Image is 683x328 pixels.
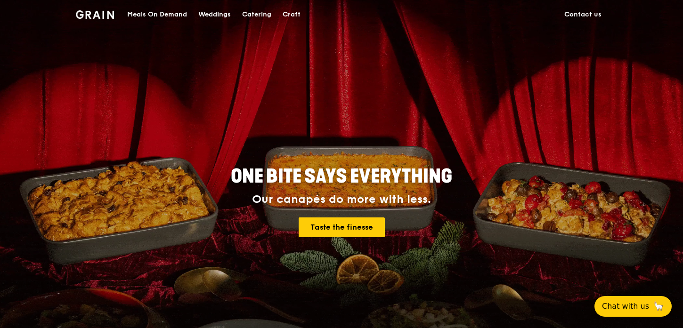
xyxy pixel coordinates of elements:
[594,296,672,317] button: Chat with us🦙
[299,217,385,237] a: Taste the finesse
[172,193,511,206] div: Our canapés do more with less.
[127,0,187,29] div: Meals On Demand
[198,0,231,29] div: Weddings
[231,165,452,188] span: ONE BITE SAYS EVERYTHING
[193,0,236,29] a: Weddings
[653,301,664,312] span: 🦙
[236,0,277,29] a: Catering
[602,301,649,312] span: Chat with us
[277,0,306,29] a: Craft
[283,0,301,29] div: Craft
[559,0,607,29] a: Contact us
[76,10,114,19] img: Grain
[242,0,271,29] div: Catering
